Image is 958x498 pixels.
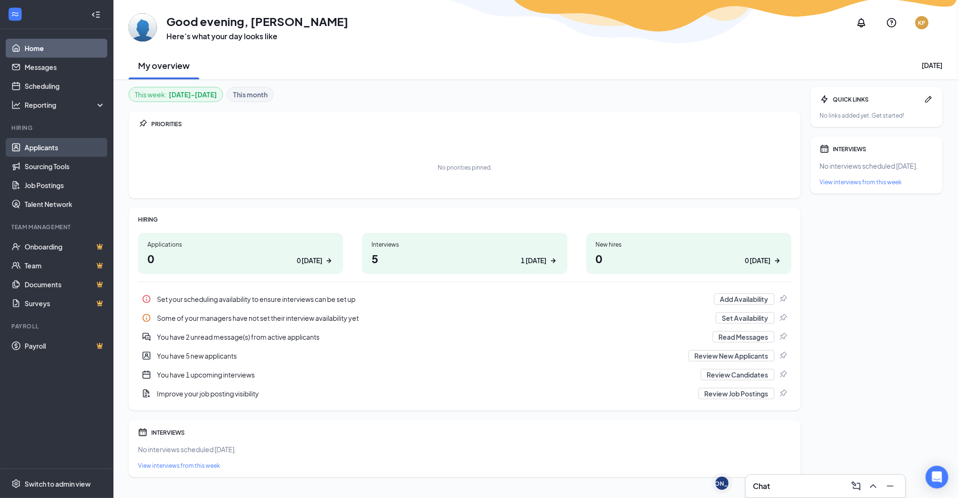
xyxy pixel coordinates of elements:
[25,100,106,110] div: Reporting
[596,240,782,249] div: New hires
[166,13,348,29] h1: Good evening, [PERSON_NAME]
[142,294,151,304] svg: Info
[324,256,334,266] svg: ArrowRight
[11,223,104,231] div: Team Management
[157,294,708,304] div: Set your scheduling availability to ensure interviews can be set up
[549,256,558,266] svg: ArrowRight
[371,250,558,266] h1: 5
[233,89,268,100] b: This month
[166,31,348,42] h3: Here’s what your day looks like
[924,94,933,104] svg: Pen
[11,479,21,489] svg: Settings
[833,95,920,103] div: QUICK LINKS
[849,479,864,494] button: ComposeMessage
[138,346,792,365] a: UserEntityYou have 5 new applicantsReview New ApplicantsPin
[138,290,792,309] a: InfoSet your scheduling availability to ensure interviews can be set upAdd AvailabilityPin
[138,445,792,454] div: No interviews scheduled [DATE].
[25,195,105,214] a: Talent Network
[138,309,792,327] a: InfoSome of your managers have not set their interview availability yetSet AvailabilityPin
[25,336,105,355] a: PayrollCrown
[142,351,151,361] svg: UserEntity
[138,365,792,384] a: CalendarNewYou have 1 upcoming interviewsReview CandidatesPin
[596,250,782,266] h1: 0
[698,480,747,488] div: [PERSON_NAME]
[25,77,105,95] a: Scheduling
[138,327,792,346] div: You have 2 unread message(s) from active applicants
[91,10,101,19] svg: Collapse
[157,313,710,323] div: Some of your managers have not set their interview availability yet
[885,481,896,492] svg: Minimize
[138,346,792,365] div: You have 5 new applicants
[820,112,933,120] div: No links added yet. Get started!
[778,351,788,361] svg: Pin
[701,369,775,380] button: Review Candidates
[820,144,829,154] svg: Calendar
[866,479,881,494] button: ChevronUp
[157,332,707,342] div: You have 2 unread message(s) from active applicants
[926,466,949,489] div: Open Intercom Messenger
[25,479,91,489] div: Switch to admin view
[25,58,105,77] a: Messages
[922,60,943,70] div: [DATE]
[11,124,104,132] div: Hiring
[147,240,334,249] div: Applications
[778,294,788,304] svg: Pin
[142,332,151,342] svg: DoubleChatActive
[138,462,792,470] div: View interviews from this week
[157,370,695,379] div: You have 1 upcoming interviews
[138,384,792,403] div: Improve your job posting visibility
[142,313,151,323] svg: Info
[25,39,105,58] a: Home
[25,138,105,157] a: Applicants
[918,19,926,27] div: KP
[129,13,157,42] img: Kelsey Pastorius
[169,89,217,100] b: [DATE] - [DATE]
[699,388,775,399] button: Review Job Postings
[151,120,792,128] div: PRIORITIES
[883,479,898,494] button: Minimize
[778,313,788,323] svg: Pin
[151,429,792,437] div: INTERVIEWS
[521,256,547,266] div: 1 [DATE]
[138,428,147,437] svg: Calendar
[820,178,933,186] a: View interviews from this week
[713,331,775,343] button: Read Messages
[778,370,788,379] svg: Pin
[138,384,792,403] a: DocumentAddImprove your job posting visibilityReview Job PostingsPin
[778,332,788,342] svg: Pin
[142,370,151,379] svg: CalendarNew
[362,233,567,274] a: Interviews51 [DATE]ArrowRight
[886,17,898,28] svg: QuestionInfo
[135,89,217,100] div: This week :
[138,309,792,327] div: Some of your managers have not set their interview availability yet
[138,327,792,346] a: DoubleChatActiveYou have 2 unread message(s) from active applicantsRead MessagesPin
[587,233,792,274] a: New hires00 [DATE]ArrowRight
[25,176,105,195] a: Job Postings
[25,157,105,176] a: Sourcing Tools
[745,256,771,266] div: 0 [DATE]
[25,275,105,294] a: DocumentsCrown
[714,293,775,305] button: Add Availability
[142,389,151,398] svg: DocumentAdd
[25,256,105,275] a: TeamCrown
[11,322,104,330] div: Payroll
[820,161,933,171] div: No interviews scheduled [DATE].
[11,100,21,110] svg: Analysis
[438,163,492,172] div: No priorities pinned.
[856,17,867,28] svg: Notifications
[138,119,147,129] svg: Pin
[820,94,829,104] svg: Bolt
[138,365,792,384] div: You have 1 upcoming interviews
[25,237,105,256] a: OnboardingCrown
[773,256,782,266] svg: ArrowRight
[157,389,693,398] div: Improve your job posting visibility
[851,481,862,492] svg: ComposeMessage
[157,351,683,361] div: You have 5 new applicants
[138,215,792,223] div: HIRING
[297,256,322,266] div: 0 [DATE]
[833,145,933,153] div: INTERVIEWS
[689,350,775,361] button: Review New Applicants
[138,233,343,274] a: Applications00 [DATE]ArrowRight
[868,481,879,492] svg: ChevronUp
